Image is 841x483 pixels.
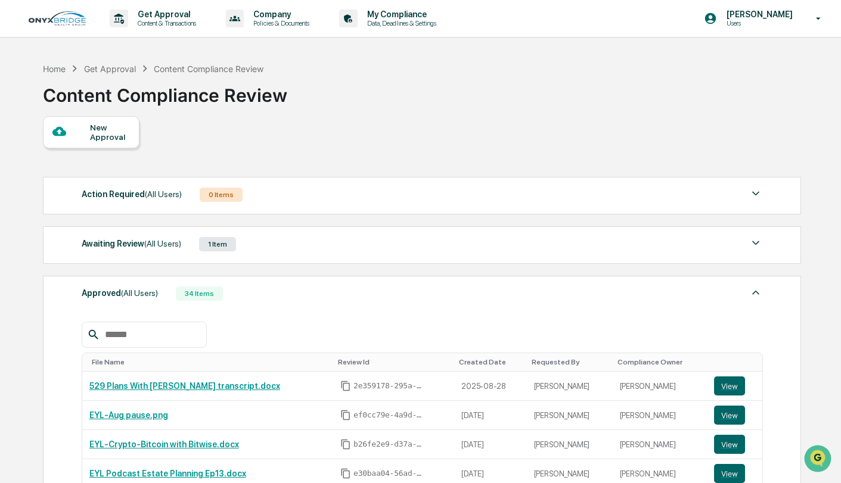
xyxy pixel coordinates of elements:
p: Policies & Documents [244,19,315,27]
iframe: Open customer support [803,444,835,476]
div: Toggle SortBy [338,358,449,366]
span: Preclearance [24,150,77,162]
span: ef0cc79e-4a9d-4b02-89bc-9f7e635c4bd3 [353,410,425,420]
span: Copy Id [340,410,351,420]
td: [PERSON_NAME] [527,430,613,459]
a: View [714,376,755,395]
img: logo [29,11,86,26]
a: EYL-Crypto-Bitcoin with Bitwise.docx [89,440,239,449]
span: e30baa04-56ad-49a9-8c0a-c702b6db4eb9 [353,469,425,478]
a: View [714,435,755,454]
td: 2025-08-28 [454,372,526,401]
span: Attestations [98,150,148,162]
td: [PERSON_NAME] [527,372,613,401]
p: Company [244,10,315,19]
img: caret [749,236,763,250]
button: View [714,464,745,483]
div: Content Compliance Review [154,64,263,74]
span: 2e359178-295a-44a5-a397-c8d4c41910b9 [353,381,425,391]
div: Toggle SortBy [716,358,758,366]
div: Home [43,64,66,74]
div: Approved [82,285,158,301]
p: Content & Transactions [128,19,202,27]
div: 🖐️ [12,151,21,161]
a: View [714,406,755,425]
img: caret [749,285,763,300]
span: Copy Id [340,439,351,450]
td: [PERSON_NAME] [613,401,707,430]
button: View [714,406,745,425]
span: Data Lookup [24,173,75,185]
p: My Compliance [358,10,442,19]
a: 🔎Data Lookup [7,168,80,189]
div: Toggle SortBy [92,358,328,366]
div: We're available if you need us! [41,103,151,113]
div: 34 Items [176,286,223,301]
a: EYL-Aug pause.png [89,410,168,420]
td: [DATE] [454,430,526,459]
a: EYL Podcast Estate Planning Ep13.docx [89,469,246,478]
td: [PERSON_NAME] [613,372,707,401]
td: [DATE] [454,401,526,430]
div: New Approval [90,123,130,142]
div: 0 Items [200,188,243,202]
div: Toggle SortBy [617,358,702,366]
p: Get Approval [128,10,202,19]
span: (All Users) [121,288,158,298]
span: b26fe2e9-d37a-4b96-80da-1ac3de78ae5d [353,440,425,449]
button: Start new chat [203,95,217,109]
a: 529 Plans With [PERSON_NAME] transcript.docx [89,381,280,391]
div: 🔎 [12,174,21,183]
div: Action Required [82,186,182,202]
td: [PERSON_NAME] [527,401,613,430]
span: Pylon [119,202,144,211]
div: Content Compliance Review [43,75,287,106]
div: Get Approval [84,64,136,74]
a: 🖐️Preclearance [7,145,82,167]
img: caret [749,186,763,201]
p: Data, Deadlines & Settings [358,19,442,27]
div: 🗄️ [86,151,96,161]
span: (All Users) [145,189,182,199]
a: Powered byPylon [84,201,144,211]
span: Copy Id [340,468,351,479]
p: How can we help? [12,25,217,44]
div: Start new chat [41,91,195,103]
button: View [714,435,745,454]
img: 1746055101610-c473b297-6a78-478c-a979-82029cc54cd1 [12,91,33,113]
div: Awaiting Review [82,236,181,251]
button: View [714,376,745,395]
p: Users [717,19,799,27]
span: (All Users) [144,239,181,248]
div: Toggle SortBy [532,358,608,366]
p: [PERSON_NAME] [717,10,799,19]
a: 🗄️Attestations [82,145,153,167]
td: [PERSON_NAME] [613,430,707,459]
span: Copy Id [340,381,351,391]
div: 1 Item [199,237,236,251]
div: Toggle SortBy [459,358,522,366]
a: View [714,464,755,483]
